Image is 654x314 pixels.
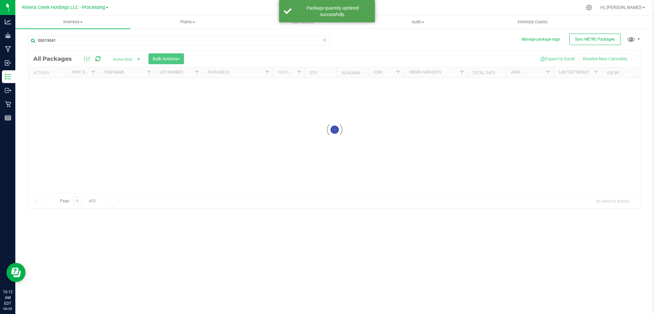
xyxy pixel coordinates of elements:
[521,37,560,42] button: Manage package tags
[475,15,590,29] a: Inventory Counts
[15,19,130,25] span: Inventory
[585,4,593,11] div: Manage settings
[569,34,620,45] button: Sync METRC Packages
[15,15,130,29] a: Inventory
[6,263,26,282] iframe: Resource center
[28,36,330,45] input: Search Package ID, Item Name, SKU, Lot or Part Number...
[509,19,556,25] span: Inventory Counts
[245,15,360,29] a: Lab Results
[131,19,245,25] span: Plants
[360,15,475,29] a: Audit
[5,32,11,39] inline-svg: Grow
[5,87,11,94] inline-svg: Outbound
[130,15,245,29] a: Plants
[22,5,105,10] span: Riviera Creek Holdings LLC - Processing
[5,101,11,107] inline-svg: Retail
[575,37,615,42] span: Sync METRC Packages
[3,306,12,311] p: 08/28
[5,115,11,121] inline-svg: Reports
[5,46,11,52] inline-svg: Manufacturing
[5,60,11,66] inline-svg: Inbound
[361,19,475,25] span: Audit
[322,36,327,44] span: Clear
[295,5,370,18] div: Package quantity updated successfully.
[5,73,11,80] inline-svg: Inventory
[5,19,11,25] inline-svg: Analytics
[3,289,12,306] p: 10:12 AM EDT
[600,5,642,10] span: Hi, [PERSON_NAME]!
